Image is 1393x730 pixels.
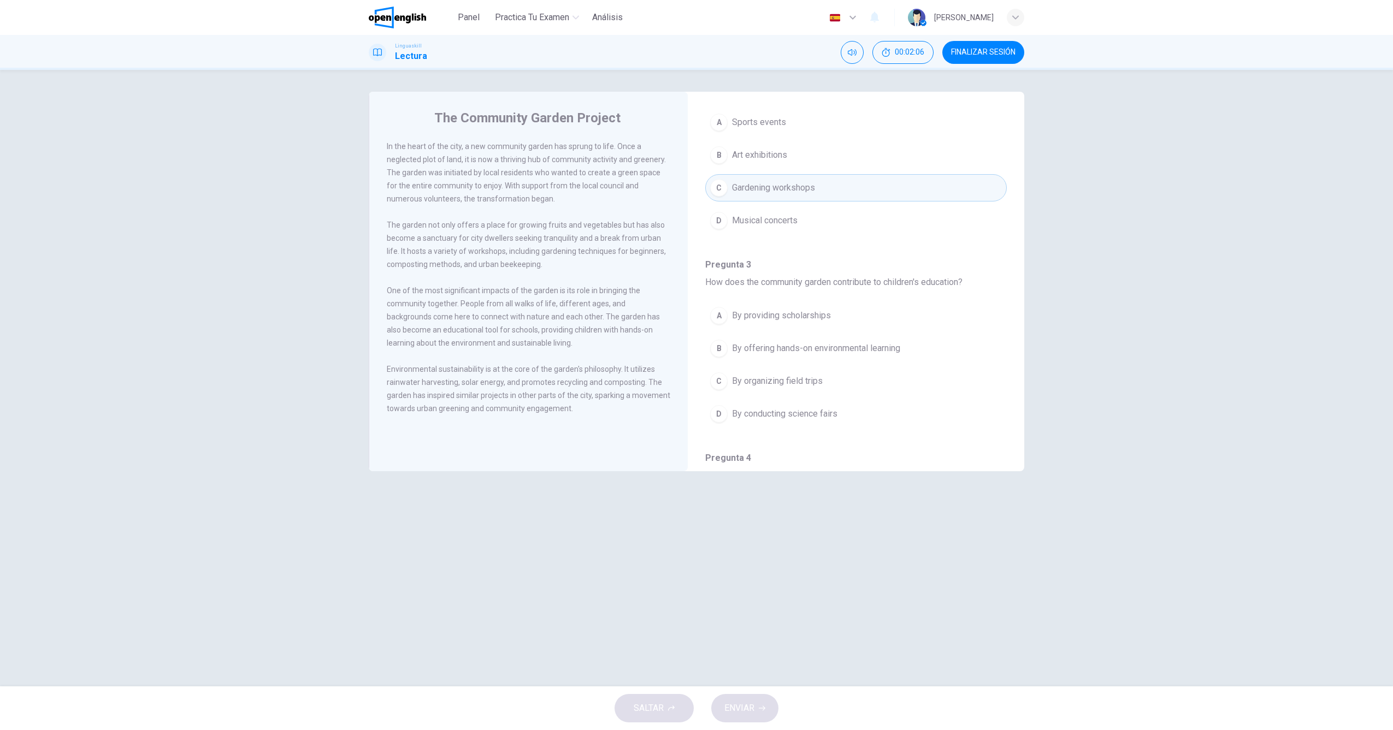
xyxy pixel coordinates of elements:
[710,372,728,390] div: C
[592,11,623,24] span: Análisis
[387,221,666,269] span: The garden not only offers a place for growing fruits and vegetables but has also become a sanctu...
[934,11,994,24] div: [PERSON_NAME]
[451,8,486,27] button: Panel
[710,307,728,324] div: A
[732,407,837,420] span: By conducting science fairs
[710,212,728,229] div: D
[895,48,924,57] span: 00:02:06
[732,214,798,227] span: Musical concerts
[705,277,963,287] span: How does the community garden contribute to children's education?
[369,7,451,28] a: OpenEnglish logo
[710,405,728,423] div: D
[942,41,1024,64] button: FINALIZAR SESIÓN
[395,42,422,50] span: Linguaskill
[828,14,842,22] img: es
[491,8,583,27] button: Practica tu examen
[710,146,728,164] div: B
[588,8,627,27] button: Análisis
[434,109,621,127] h4: The Community Garden Project
[387,286,660,347] span: One of the most significant impacts of the garden is its role in bringing the community together....
[872,41,934,64] button: 00:02:06
[732,181,815,194] span: Gardening workshops
[908,9,925,26] img: Profile picture
[387,142,666,203] span: In the heart of the city, a new community garden has sprung to life. Once a neglected plot of lan...
[841,41,864,64] div: Silenciar
[710,179,728,197] div: C
[710,340,728,357] div: B
[872,41,934,64] div: Ocultar
[705,335,1007,362] button: BBy offering hands-on environmental learning
[369,7,426,28] img: OpenEnglish logo
[395,50,427,63] h1: Lectura
[732,116,786,129] span: Sports events
[705,258,1007,271] h4: Pregunta 3
[458,11,480,24] span: Panel
[495,11,569,24] span: Practica tu examen
[387,365,670,413] span: Environmental sustainability is at the core of the garden's philosophy. It utilizes rainwater har...
[710,114,728,131] div: A
[705,302,1007,329] button: ABy providing scholarships
[705,174,1007,201] button: CGardening workshops
[705,400,1007,428] button: DBy conducting science fairs
[732,342,900,355] span: By offering hands-on environmental learning
[951,48,1016,57] span: FINALIZAR SESIÓN
[705,470,983,494] span: Which of the following is not mentioned as a sustainability practice in the garden?
[732,149,787,162] span: Art exhibitions
[705,207,1007,234] button: DMusical concerts
[705,141,1007,169] button: BArt exhibitions
[705,367,1007,395] button: CBy organizing field trips
[732,375,823,388] span: By organizing field trips
[732,309,831,322] span: By providing scholarships
[705,109,1007,136] button: ASports events
[705,452,1007,465] h4: Pregunta 4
